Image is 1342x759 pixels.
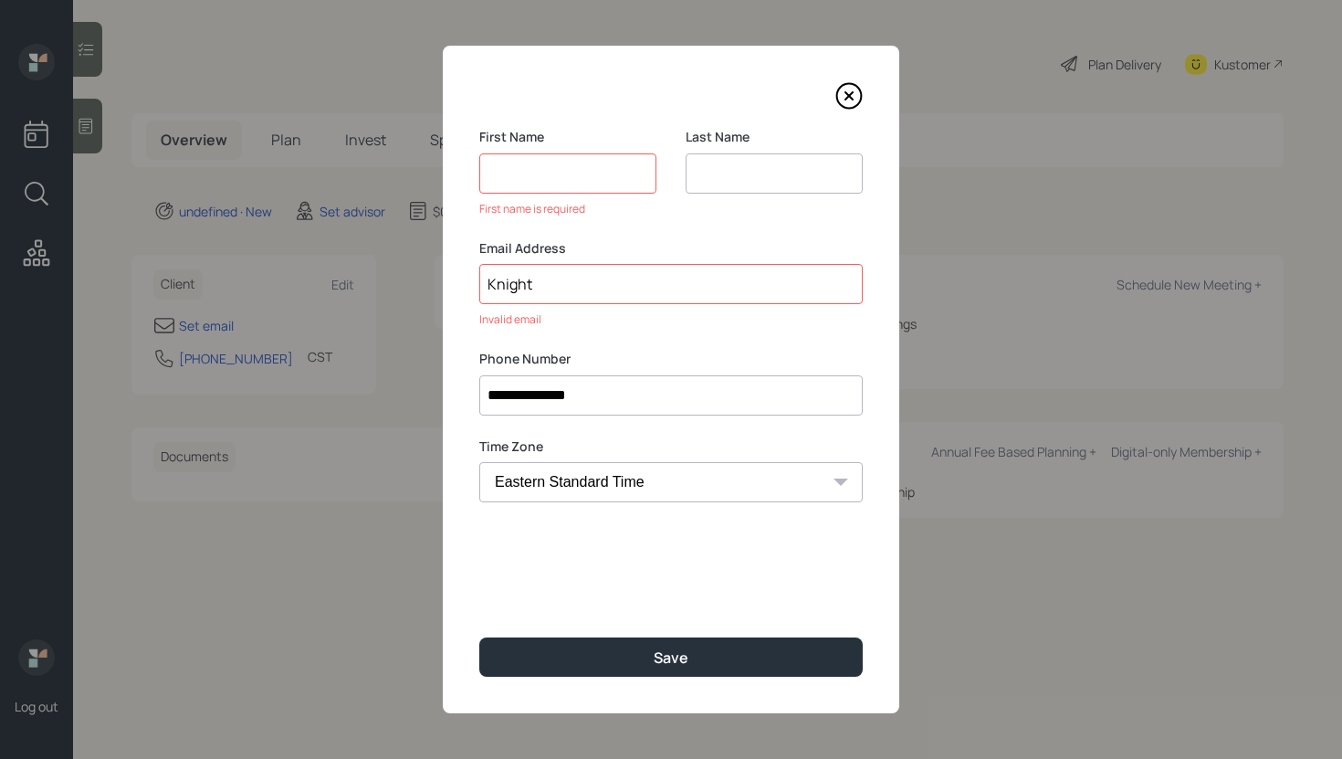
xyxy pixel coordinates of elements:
div: Invalid email [479,311,863,328]
button: Save [479,638,863,677]
div: First name is required [479,201,656,217]
label: Time Zone [479,437,863,456]
label: Phone Number [479,350,863,368]
label: Email Address [479,239,863,258]
label: First Name [479,128,656,146]
label: Last Name [686,128,863,146]
div: Save [654,648,688,668]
